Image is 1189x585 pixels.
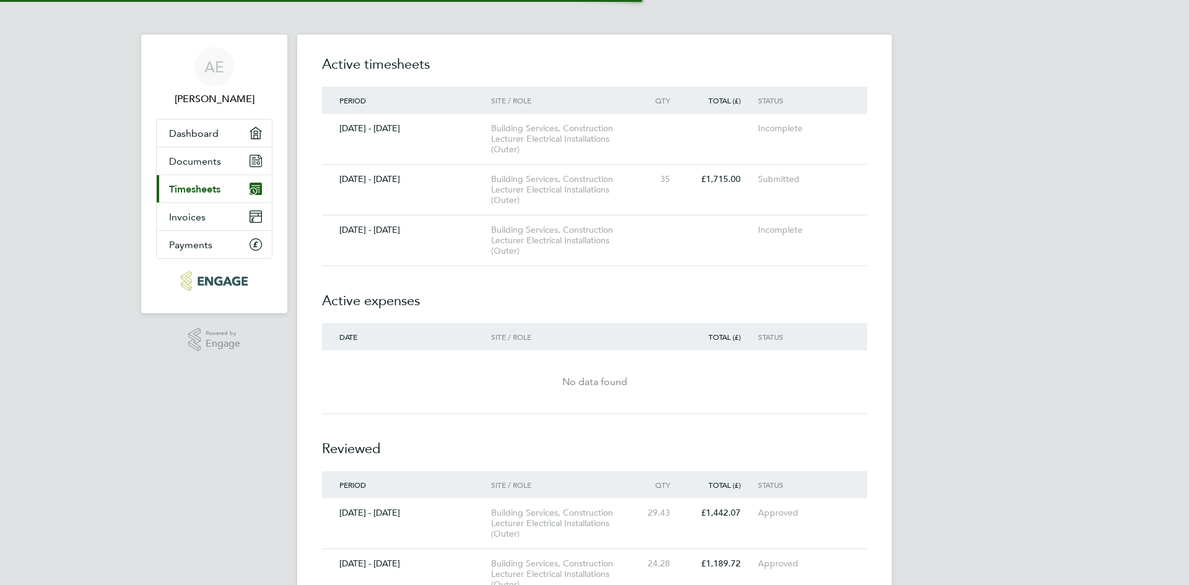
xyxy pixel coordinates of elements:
[169,155,221,167] span: Documents
[206,328,240,339] span: Powered by
[758,123,834,134] div: Incomplete
[687,332,758,341] div: Total (£)
[322,165,867,215] a: [DATE] - [DATE]Building Services, Construction Lecturer Electrical Installations (Outer)35£1,715....
[339,95,366,105] span: Period
[157,231,272,258] a: Payments
[633,96,687,105] div: Qty
[322,332,491,341] div: Date
[322,375,867,389] div: No data found
[633,480,687,489] div: Qty
[758,174,834,184] div: Submitted
[758,96,834,105] div: Status
[206,339,240,349] span: Engage
[156,271,272,291] a: Go to home page
[687,174,758,184] div: £1,715.00
[687,558,758,569] div: £1,189.72
[491,174,633,206] div: Building Services, Construction Lecturer Electrical Installations (Outer)
[322,508,491,518] div: [DATE] - [DATE]
[491,480,633,489] div: Site / Role
[156,92,272,106] span: Andre Edwards
[758,332,834,341] div: Status
[322,114,867,165] a: [DATE] - [DATE]Building Services, Construction Lecturer Electrical Installations (Outer)Incomplete
[322,498,867,549] a: [DATE] - [DATE]Building Services, Construction Lecturer Electrical Installations (Outer)29.43£1,4...
[758,480,834,489] div: Status
[322,54,867,87] h2: Active timesheets
[141,35,287,313] nav: Main navigation
[491,225,633,256] div: Building Services, Construction Lecturer Electrical Installations (Outer)
[491,96,633,105] div: Site / Role
[758,558,834,569] div: Approved
[157,175,272,202] a: Timesheets
[204,59,224,75] span: AE
[322,414,867,471] h2: Reviewed
[322,558,491,569] div: [DATE] - [DATE]
[491,123,633,155] div: Building Services, Construction Lecturer Electrical Installations (Outer)
[633,508,687,518] div: 29.43
[687,480,758,489] div: Total (£)
[169,183,220,195] span: Timesheets
[687,508,758,518] div: £1,442.07
[491,332,633,341] div: Site / Role
[633,558,687,569] div: 24.28
[322,215,867,266] a: [DATE] - [DATE]Building Services, Construction Lecturer Electrical Installations (Outer)Incomplete
[169,211,206,223] span: Invoices
[157,203,272,230] a: Invoices
[322,123,491,134] div: [DATE] - [DATE]
[181,271,247,291] img: carbonrecruitment-logo-retina.png
[633,174,687,184] div: 35
[339,480,366,490] span: Period
[169,128,219,139] span: Dashboard
[157,147,272,175] a: Documents
[758,508,834,518] div: Approved
[188,328,241,352] a: Powered byEngage
[491,508,633,539] div: Building Services, Construction Lecturer Electrical Installations (Outer)
[157,119,272,147] a: Dashboard
[322,174,491,184] div: [DATE] - [DATE]
[758,225,834,235] div: Incomplete
[322,225,491,235] div: [DATE] - [DATE]
[322,266,867,323] h2: Active expenses
[687,96,758,105] div: Total (£)
[169,239,212,251] span: Payments
[156,47,272,106] a: AE[PERSON_NAME]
